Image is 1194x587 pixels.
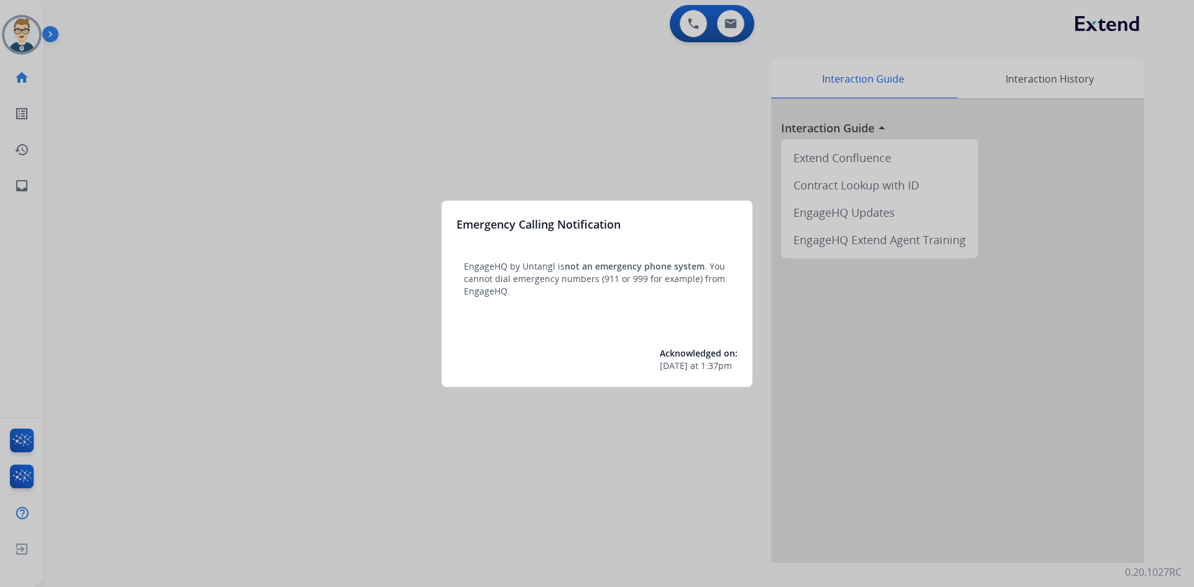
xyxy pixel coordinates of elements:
[701,360,732,372] span: 1:37pm
[464,260,730,298] p: EngageHQ by Untangl is . You cannot dial emergency numbers (911 or 999 for example) from EngageHQ.
[1125,565,1182,580] p: 0.20.1027RC
[660,347,738,359] span: Acknowledged on:
[565,260,705,272] span: not an emergency phone system
[660,360,688,372] span: [DATE]
[660,360,738,372] div: at
[456,216,621,233] h3: Emergency Calling Notification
